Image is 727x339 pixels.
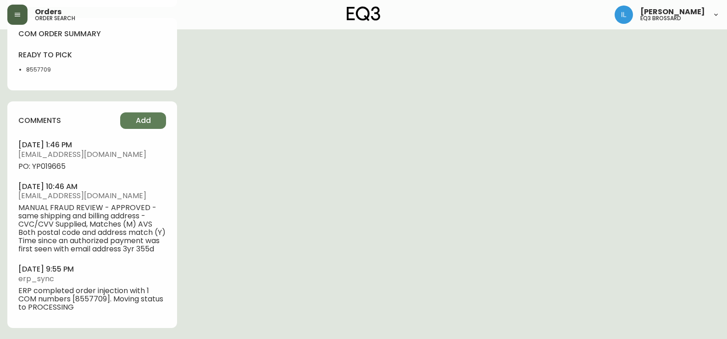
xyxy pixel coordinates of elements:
[18,140,166,150] h4: [DATE] 1:46 pm
[18,192,166,200] span: [EMAIL_ADDRESS][DOMAIN_NAME]
[640,8,705,16] span: [PERSON_NAME]
[18,29,166,39] h4: com order summary
[347,6,381,21] img: logo
[18,116,61,126] h4: comments
[26,66,87,74] li: 8557709
[18,182,166,192] h4: [DATE] 10:46 am
[136,116,151,126] span: Add
[18,275,166,283] span: erp_sync
[640,16,681,21] h5: eq3 brossard
[18,50,87,60] h4: ready to pick
[18,204,166,253] span: MANUAL FRAUD REVIEW - APPROVED - same shipping and billing address - CVC/CVV Supplied, Matches (M...
[18,287,166,311] span: ERP completed order injection with 1 COM numbers [8557709]. Moving status to PROCESSING
[35,8,61,16] span: Orders
[615,6,633,24] img: 998f055460c6ec1d1452ac0265469103
[35,16,75,21] h5: order search
[18,264,166,274] h4: [DATE] 9:55 pm
[18,162,166,171] span: PO: YP019665
[18,150,166,159] span: [EMAIL_ADDRESS][DOMAIN_NAME]
[120,112,166,129] button: Add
